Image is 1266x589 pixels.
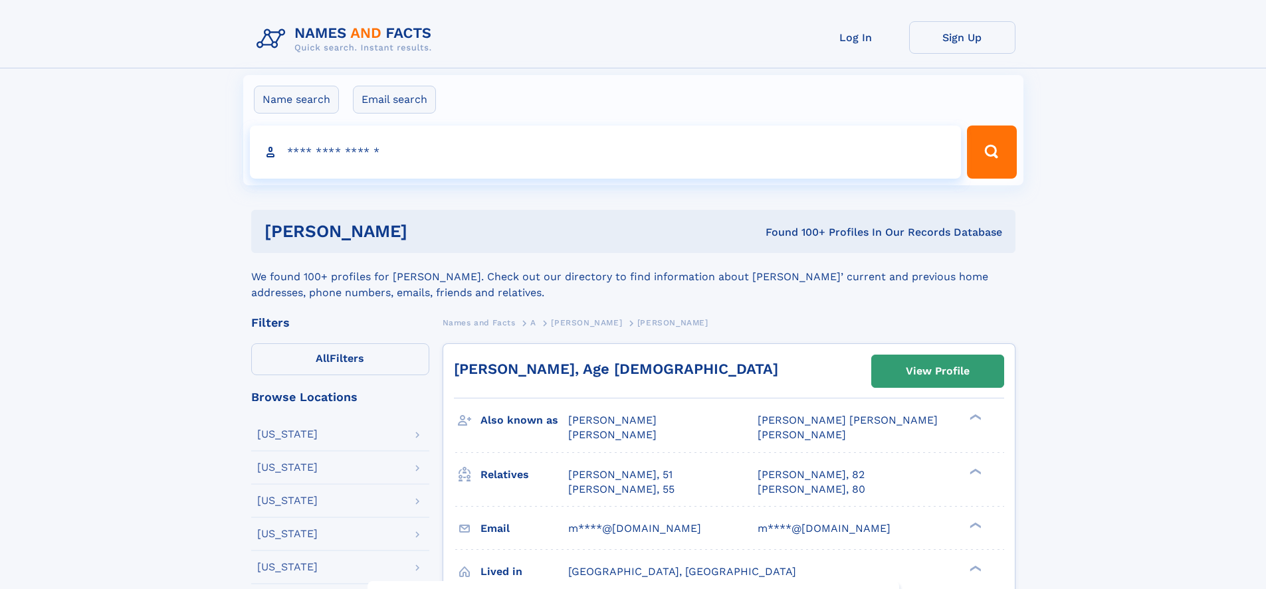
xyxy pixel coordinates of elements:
a: A [530,314,536,331]
a: Sign Up [909,21,1015,54]
h3: Email [480,517,568,540]
a: [PERSON_NAME], 55 [568,482,675,497]
a: [PERSON_NAME], 80 [758,482,865,497]
a: [PERSON_NAME], 51 [568,467,673,482]
a: [PERSON_NAME], 82 [758,467,865,482]
span: [GEOGRAPHIC_DATA], [GEOGRAPHIC_DATA] [568,565,796,578]
h3: Also known as [480,409,568,432]
a: Names and Facts [443,314,516,331]
label: Email search [353,86,436,114]
span: A [530,318,536,327]
div: ❯ [966,521,982,529]
label: Filters [251,343,429,375]
div: ❯ [966,413,982,422]
input: search input [250,126,962,179]
img: Logo Names and Facts [251,21,443,57]
a: Log In [803,21,909,54]
div: [US_STATE] [257,462,318,473]
div: Found 100+ Profiles In Our Records Database [586,225,1002,240]
span: [PERSON_NAME] [551,318,622,327]
div: View Profile [906,356,970,386]
h3: Lived in [480,560,568,583]
span: [PERSON_NAME] [568,414,657,426]
span: [PERSON_NAME] [568,428,657,441]
div: [US_STATE] [257,562,318,572]
a: View Profile [872,355,1003,387]
div: [US_STATE] [257,429,318,440]
span: All [316,352,330,365]
label: Name search [254,86,339,114]
div: ❯ [966,564,982,572]
div: [US_STATE] [257,529,318,539]
span: [PERSON_NAME] [637,318,708,327]
div: Filters [251,317,429,329]
div: [US_STATE] [257,495,318,506]
h3: Relatives [480,463,568,486]
a: [PERSON_NAME] [551,314,622,331]
span: [PERSON_NAME] [PERSON_NAME] [758,414,938,426]
div: We found 100+ profiles for [PERSON_NAME]. Check out our directory to find information about [PERS... [251,253,1015,301]
div: Browse Locations [251,391,429,403]
div: ❯ [966,467,982,475]
button: Search Button [967,126,1016,179]
span: [PERSON_NAME] [758,428,846,441]
h1: [PERSON_NAME] [264,223,587,240]
a: [PERSON_NAME], Age [DEMOGRAPHIC_DATA] [454,361,778,377]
